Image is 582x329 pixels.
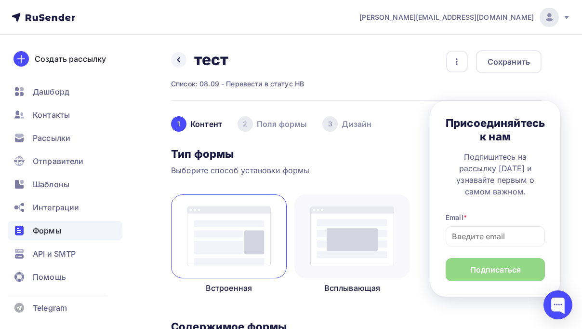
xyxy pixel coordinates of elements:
[322,116,338,132] div: 3
[33,202,79,213] span: Интеграции
[322,116,371,132] div: Дизайн
[33,86,69,97] span: Дашборд
[294,282,410,294] p: Всплывающая
[446,116,545,143] h3: Присоединяйтесь к нам
[33,302,67,314] span: Telegram
[8,151,122,171] a: Отправители
[171,164,410,176] p: Выберите способ установки формы
[171,147,410,161] h3: Тип формы
[446,151,545,197] div: Подпишитесь на рассылку [DATE] и узнавайте первым о самом важном.
[33,248,76,260] span: API и SMTP
[171,116,186,132] div: 1
[359,13,534,22] span: [PERSON_NAME][EMAIL_ADDRESS][DOMAIN_NAME]
[33,225,61,236] span: Формы
[33,155,84,167] span: Отправители
[446,258,545,281] button: Подписаться
[171,79,304,89] div: Список: 08.09 - Перевести в статус HB
[171,116,222,132] div: Контент
[359,8,570,27] a: [PERSON_NAME][EMAIL_ADDRESS][DOMAIN_NAME]
[33,178,69,190] span: Шаблоны
[194,50,229,69] h2: тест
[8,82,122,101] a: Дашборд
[8,221,122,240] a: Формы
[33,271,66,283] span: Помощь
[8,105,122,124] a: Контакты
[446,226,545,247] input: Введите email
[446,213,545,222] div: Email
[33,132,70,144] span: Рассылки
[8,175,122,194] a: Шаблоны
[171,282,287,294] p: Встроенная
[35,53,106,65] div: Создать рассылку
[238,116,253,132] div: 2
[8,128,122,148] a: Рассылки
[238,116,307,132] div: Поля формы
[33,109,70,121] span: Контакты
[488,56,530,68] div: Сохранить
